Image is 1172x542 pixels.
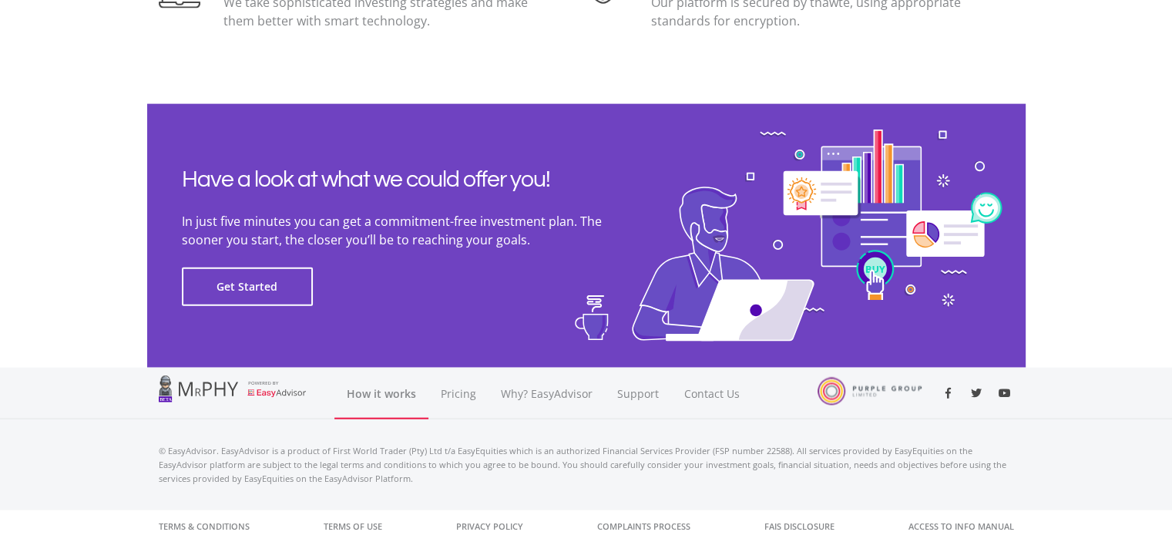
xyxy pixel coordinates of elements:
h2: Have a look at what we could offer you! [182,166,644,194]
a: How it works [334,368,428,419]
a: Contact Us [672,368,754,419]
p: In just five minutes you can get a commitment-free investment plan. The sooner you start, the clo... [182,212,644,249]
a: Pricing [428,368,489,419]
a: Support [605,368,672,419]
p: © EasyAdvisor. EasyAdvisor is a product of First World Trader (Pty) Ltd t/a EasyEquities which is... [159,444,1014,486]
a: Why? EasyAdvisor [489,368,605,419]
button: Get Started [182,268,313,306]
